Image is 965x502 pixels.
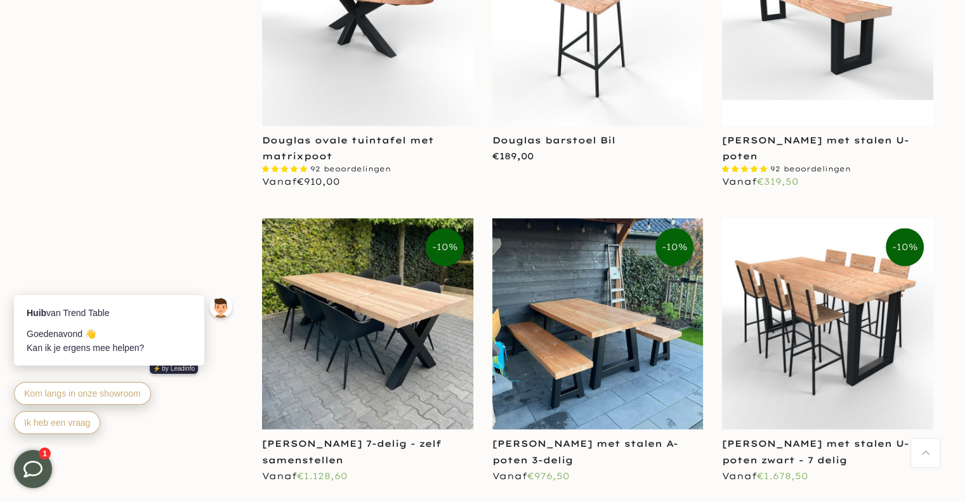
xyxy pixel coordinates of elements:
[492,150,534,162] span: €189,00
[297,176,340,187] span: €910,00
[757,470,808,482] span: €1.678,50
[1,437,65,501] iframe: toggle-frame
[770,164,851,173] span: 92 beoordelingen
[310,164,391,173] span: 92 beoordelingen
[262,176,340,187] span: Vanaf
[426,228,464,267] span: -10%
[262,438,442,465] a: [PERSON_NAME] 7-delig - zelf samenstellen
[262,164,310,173] span: 4.87 stars
[911,439,940,467] a: Terug naar boven
[492,470,570,482] span: Vanaf
[655,228,693,267] span: -10%
[722,176,799,187] span: Vanaf
[297,470,348,482] span: €1.128,60
[492,438,678,465] a: [PERSON_NAME] met stalen A-poten 3-delig
[262,470,348,482] span: Vanaf
[1,234,249,450] iframe: bot-iframe
[886,228,924,267] span: -10%
[722,438,909,465] a: [PERSON_NAME] met stalen U-poten zwart - 7 delig
[262,135,434,162] a: Douglas ovale tuintafel met matrixpoot
[722,164,770,173] span: 4.87 stars
[757,176,799,187] span: €319,50
[722,470,808,482] span: Vanaf
[527,470,570,482] span: €976,50
[722,135,909,162] a: [PERSON_NAME] met stalen U-poten
[492,135,615,146] a: Douglas barstoel Bil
